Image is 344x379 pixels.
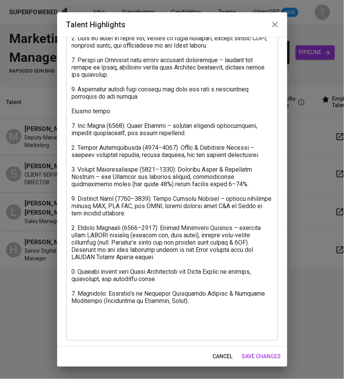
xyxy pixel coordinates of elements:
h2: Talent Highlights [66,18,278,31]
button: cancel [210,350,236,364]
button: save changes [239,350,284,364]
span: cancel [213,352,233,362]
span: save changes [242,352,281,362]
